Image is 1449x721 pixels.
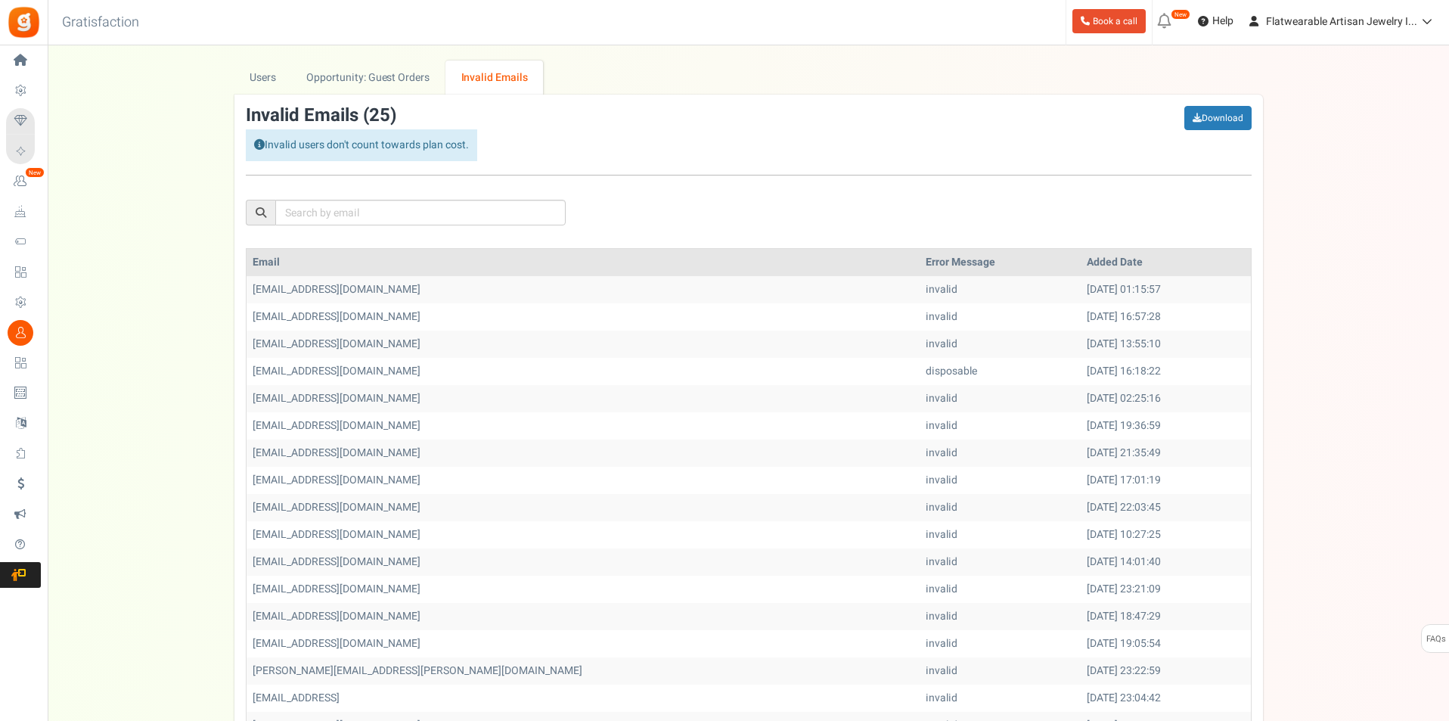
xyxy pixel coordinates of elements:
[247,358,920,385] td: [EMAIL_ADDRESS][DOMAIN_NAME]
[920,331,1081,358] td: invalid
[45,8,156,38] h3: Gratisfaction
[920,657,1081,685] td: invalid
[920,303,1081,331] td: invalid
[369,102,390,129] span: 25
[1081,385,1251,412] td: [DATE] 02:25:16
[1266,14,1417,30] span: Flatwearable Artisan Jewelry I...
[1184,106,1252,130] a: Download
[920,549,1081,576] td: invalid
[920,576,1081,603] td: invalid
[247,549,920,576] td: [EMAIL_ADDRESS][DOMAIN_NAME]
[247,331,920,358] td: [EMAIL_ADDRESS][DOMAIN_NAME]
[247,412,920,440] td: [EMAIL_ADDRESS][DOMAIN_NAME]
[1209,14,1233,29] span: Help
[1081,249,1251,276] th: Added Date
[920,440,1081,467] td: invalid
[291,61,445,95] a: Opportunity: Guest Orders
[247,440,920,467] td: [EMAIL_ADDRESS][DOMAIN_NAME]
[920,385,1081,412] td: invalid
[920,603,1081,630] td: invalid
[1081,412,1251,440] td: [DATE] 19:36:59
[247,303,920,331] td: [EMAIL_ADDRESS][DOMAIN_NAME]
[920,494,1081,521] td: invalid
[246,129,477,161] div: Invalid users don't count towards plan cost.
[920,276,1081,303] td: invalid
[1081,657,1251,685] td: [DATE] 23:22:59
[247,249,920,276] th: Email
[1081,494,1251,521] td: [DATE] 22:03:45
[247,521,920,549] td: [EMAIL_ADDRESS][DOMAIN_NAME]
[1081,603,1251,630] td: [DATE] 18:47:29
[7,5,41,39] img: Gratisfaction
[1081,685,1251,712] td: [DATE] 23:04:42
[1081,276,1251,303] td: [DATE] 01:15:57
[1081,467,1251,494] td: [DATE] 17:01:19
[445,61,543,95] a: Invalid Emails
[1192,9,1240,33] a: Help
[247,576,920,603] td: [EMAIL_ADDRESS][DOMAIN_NAME]
[247,630,920,657] td: [EMAIL_ADDRESS][DOMAIN_NAME]
[246,106,477,126] h3: Invalid Emails ( )
[1081,440,1251,467] td: [DATE] 21:35:49
[1081,549,1251,576] td: [DATE] 14:01:40
[1081,630,1251,657] td: [DATE] 19:05:54
[920,630,1081,657] td: invalid
[247,276,920,303] td: [EMAIL_ADDRESS][DOMAIN_NAME]
[247,657,920,685] td: [PERSON_NAME][EMAIL_ADDRESS][PERSON_NAME][DOMAIN_NAME]
[1081,331,1251,358] td: [DATE] 13:55:10
[1081,303,1251,331] td: [DATE] 16:57:28
[275,200,566,225] input: Search by email
[1171,9,1190,20] em: New
[247,494,920,521] td: [EMAIL_ADDRESS][DOMAIN_NAME]
[920,521,1081,549] td: invalid
[920,412,1081,440] td: invalid
[247,685,920,712] td: [EMAIL_ADDRESS]
[920,467,1081,494] td: invalid
[1081,576,1251,603] td: [DATE] 23:21:09
[1426,625,1446,654] span: FAQs
[247,603,920,630] td: [EMAIL_ADDRESS][DOMAIN_NAME]
[234,61,292,95] a: Users
[25,167,45,178] em: New
[247,385,920,412] td: [EMAIL_ADDRESS][DOMAIN_NAME]
[6,169,41,194] a: New
[920,685,1081,712] td: invalid
[1072,9,1146,33] a: Book a call
[1081,521,1251,549] td: [DATE] 10:27:25
[920,249,1081,276] th: Error Message
[920,358,1081,385] td: disposable
[1081,358,1251,385] td: [DATE] 16:18:22
[247,467,920,494] td: [EMAIL_ADDRESS][DOMAIN_NAME]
